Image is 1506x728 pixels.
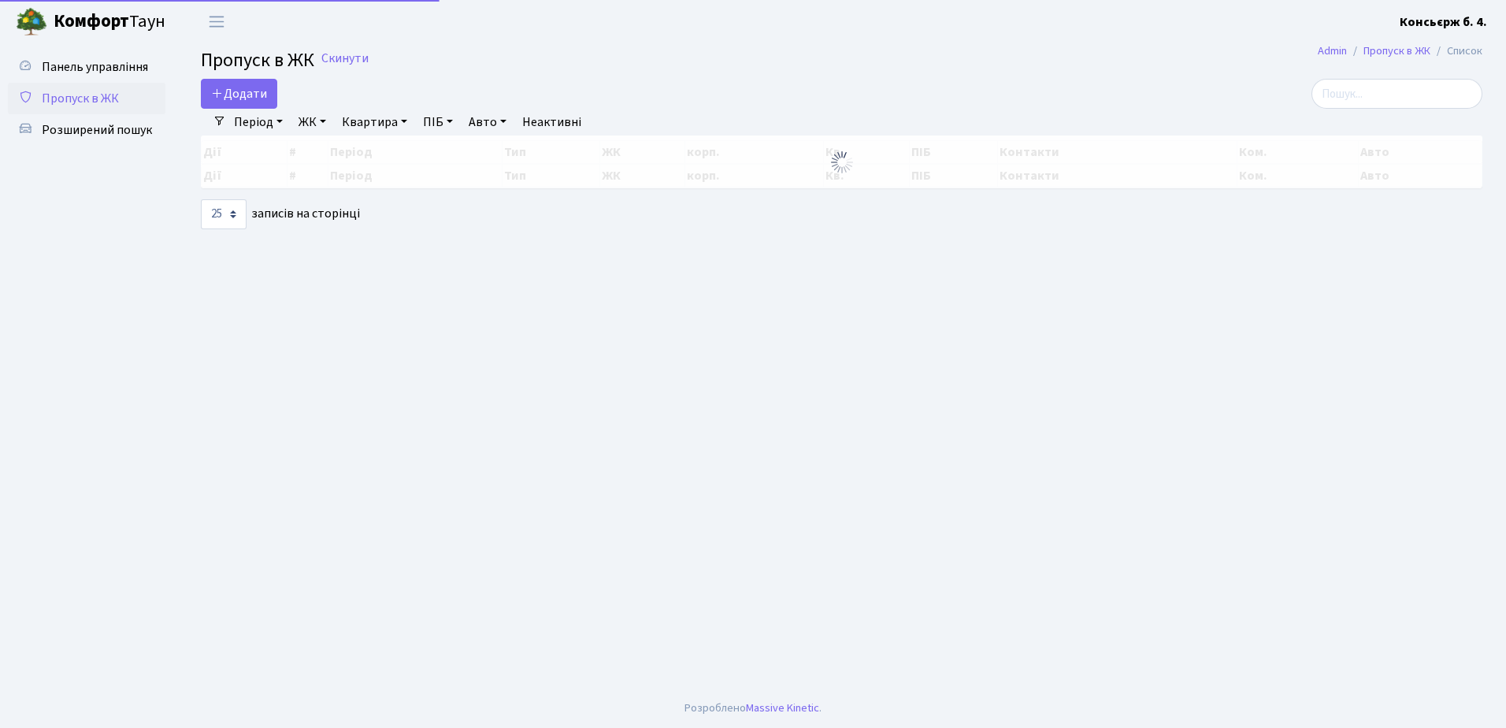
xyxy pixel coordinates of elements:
[228,109,289,136] a: Період
[1430,43,1482,60] li: Список
[197,9,236,35] button: Переключити навігацію
[54,9,165,35] span: Таун
[54,9,129,34] b: Комфорт
[8,114,165,146] a: Розширений пошук
[1363,43,1430,59] a: Пропуск в ЖК
[1311,79,1482,109] input: Пошук...
[292,109,332,136] a: ЖК
[516,109,588,136] a: Неактивні
[746,700,819,716] a: Massive Kinetic
[684,700,822,717] div: Розроблено .
[8,51,165,83] a: Панель управління
[829,150,855,175] img: Обробка...
[462,109,513,136] a: Авто
[42,121,152,139] span: Розширений пошук
[1294,35,1506,68] nav: breadcrumb
[211,85,267,102] span: Додати
[16,6,47,38] img: logo.png
[321,51,369,66] a: Скинути
[201,199,360,229] label: записів на сторінці
[42,90,119,107] span: Пропуск в ЖК
[1400,13,1487,31] b: Консьєрж б. 4.
[417,109,459,136] a: ПІБ
[201,46,314,74] span: Пропуск в ЖК
[201,79,277,109] a: Додати
[1400,13,1487,32] a: Консьєрж б. 4.
[42,58,148,76] span: Панель управління
[8,83,165,114] a: Пропуск в ЖК
[1318,43,1347,59] a: Admin
[336,109,414,136] a: Квартира
[201,199,247,229] select: записів на сторінці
